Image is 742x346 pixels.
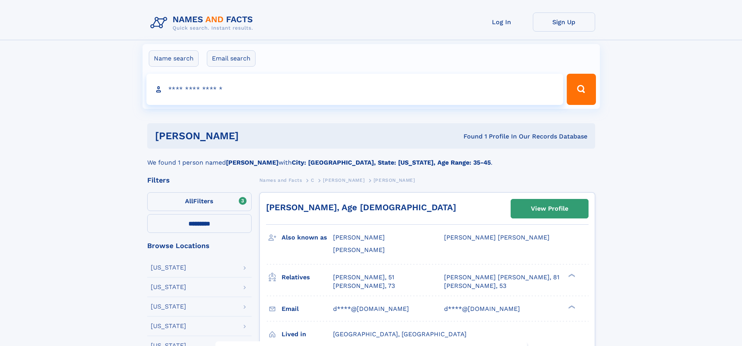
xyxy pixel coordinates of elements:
[323,175,365,185] a: [PERSON_NAME]
[323,177,365,183] span: [PERSON_NAME]
[333,234,385,241] span: [PERSON_NAME]
[333,330,467,338] span: [GEOGRAPHIC_DATA], [GEOGRAPHIC_DATA]
[147,242,252,249] div: Browse Locations
[147,177,252,184] div: Filters
[151,284,186,290] div: [US_STATE]
[333,273,394,282] a: [PERSON_NAME], 51
[147,192,252,211] label: Filters
[444,273,559,282] a: [PERSON_NAME] [PERSON_NAME], 81
[566,273,576,278] div: ❯
[311,177,314,183] span: C
[259,175,302,185] a: Names and Facts
[147,12,259,34] img: Logo Names and Facts
[146,74,564,105] input: search input
[533,12,595,32] a: Sign Up
[351,132,587,141] div: Found 1 Profile In Our Records Database
[151,303,186,310] div: [US_STATE]
[282,271,333,284] h3: Relatives
[531,200,568,218] div: View Profile
[207,50,256,67] label: Email search
[282,302,333,316] h3: Email
[147,149,595,167] div: We found 1 person named with .
[444,282,506,290] a: [PERSON_NAME], 53
[444,234,550,241] span: [PERSON_NAME] [PERSON_NAME]
[333,246,385,254] span: [PERSON_NAME]
[471,12,533,32] a: Log In
[151,323,186,329] div: [US_STATE]
[292,159,491,166] b: City: [GEOGRAPHIC_DATA], State: [US_STATE], Age Range: 35-45
[374,177,415,183] span: [PERSON_NAME]
[566,304,576,309] div: ❯
[226,159,278,166] b: [PERSON_NAME]
[155,131,351,141] h1: [PERSON_NAME]
[311,175,314,185] a: C
[149,50,199,67] label: Name search
[282,231,333,244] h3: Also known as
[282,328,333,341] h3: Lived in
[185,197,193,205] span: All
[511,199,588,218] a: View Profile
[333,282,395,290] a: [PERSON_NAME], 73
[266,202,456,212] a: [PERSON_NAME], Age [DEMOGRAPHIC_DATA]
[567,74,596,105] button: Search Button
[151,264,186,271] div: [US_STATE]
